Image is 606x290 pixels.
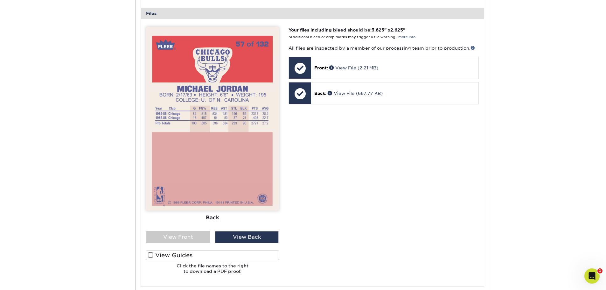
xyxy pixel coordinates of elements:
div: View Front [146,231,210,243]
div: View Back [215,231,279,243]
div: Files [141,8,484,19]
p: All files are inspected by a member of our processing team prior to production. [289,45,478,51]
span: 2.625 [390,27,403,32]
small: *Additional bleed or crop marks may trigger a file warning – [289,35,415,39]
iframe: Intercom live chat [584,268,600,284]
span: 1 [597,268,603,273]
a: more info [398,35,415,39]
a: View File (667.77 KB) [328,91,383,96]
h6: Click the file names to the right to download a PDF proof. [146,263,279,279]
span: Front: [314,65,328,70]
a: View File (2.21 MB) [329,65,378,70]
span: Back: [314,91,326,96]
strong: Your files including bleed should be: " x " [289,27,405,32]
span: 3.625 [372,27,384,32]
label: View Guides [146,250,279,260]
div: Back [146,211,279,225]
